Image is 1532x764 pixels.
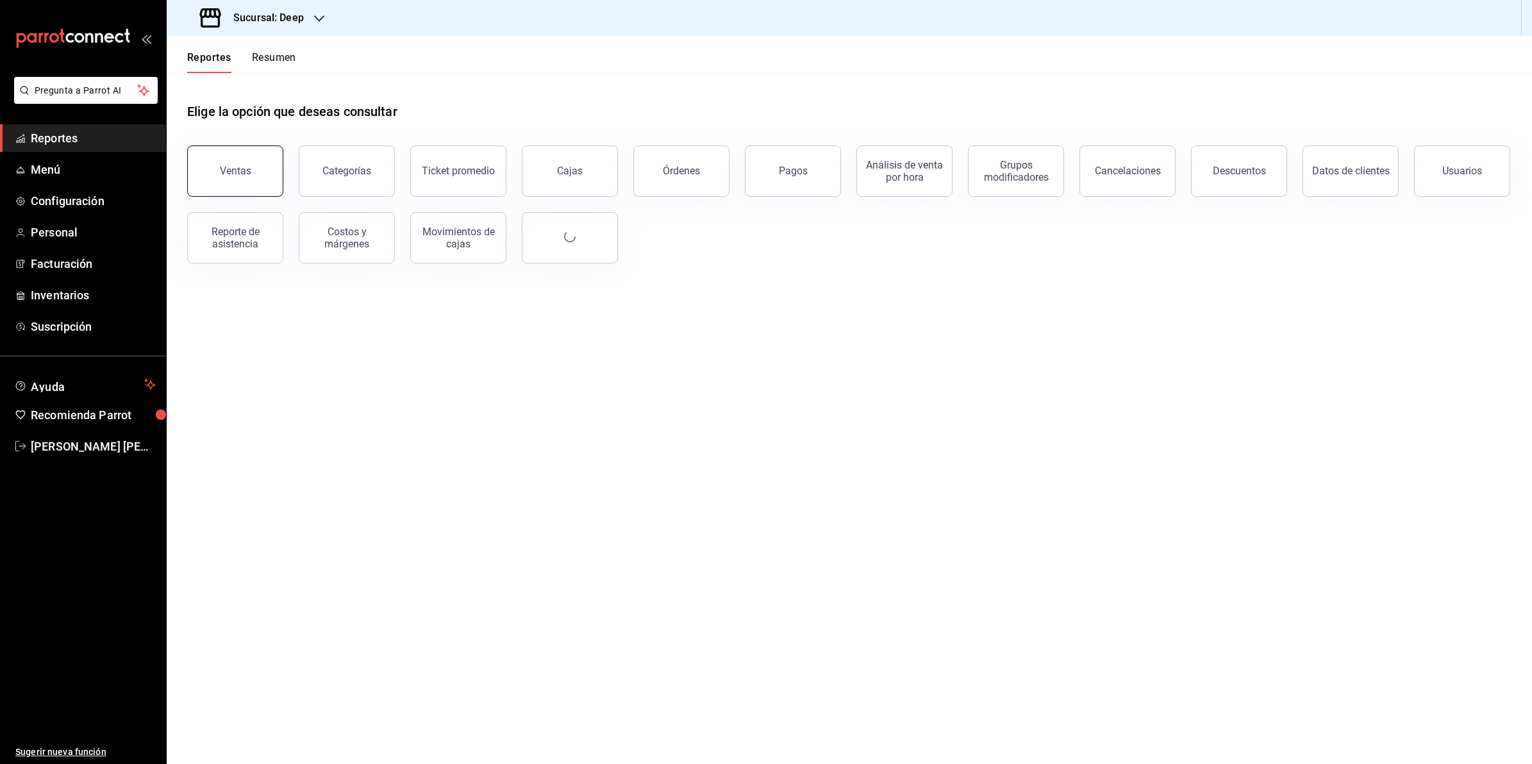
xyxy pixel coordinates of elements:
button: Cajas [522,145,618,197]
span: Sugerir nueva función [15,745,156,759]
button: Análisis de venta por hora [856,145,953,197]
button: Categorías [299,145,395,197]
button: Costos y márgenes [299,212,395,263]
button: Cancelaciones [1079,145,1176,197]
div: Ventas [220,165,251,177]
div: Reporte de asistencia [196,226,275,250]
button: Usuarios [1414,145,1510,197]
div: Órdenes [663,165,700,177]
span: Facturación [31,255,156,272]
button: Grupos modificadores [968,145,1064,197]
span: Configuración [31,192,156,210]
div: Usuarios [1442,165,1482,177]
span: [PERSON_NAME] [PERSON_NAME] [31,438,156,455]
span: Inventarios [31,286,156,304]
span: Pregunta a Parrot AI [35,84,138,97]
span: Reportes [31,129,156,147]
button: Pregunta a Parrot AI [14,77,158,104]
div: Cajas [557,165,583,177]
button: Pagos [745,145,841,197]
h3: Sucursal: Deep [223,10,304,26]
span: Personal [31,224,156,241]
span: Suscripción [31,318,156,335]
button: Datos de clientes [1303,145,1399,197]
div: Ticket promedio [422,165,495,177]
div: Descuentos [1213,165,1266,177]
button: Ticket promedio [410,145,506,197]
div: Categorías [322,165,371,177]
button: Movimientos de cajas [410,212,506,263]
div: Grupos modificadores [976,159,1056,183]
button: Descuentos [1191,145,1287,197]
button: Órdenes [633,145,729,197]
button: Resumen [252,51,296,73]
span: Recomienda Parrot [31,406,156,424]
span: Ayuda [31,377,139,392]
div: navigation tabs [187,51,296,73]
button: Reporte de asistencia [187,212,283,263]
a: Pregunta a Parrot AI [9,93,158,106]
div: Costos y márgenes [307,226,387,250]
div: Cancelaciones [1095,165,1161,177]
button: Ventas [187,145,283,197]
div: Análisis de venta por hora [865,159,944,183]
span: Menú [31,161,156,178]
div: Pagos [779,165,808,177]
h1: Elige la opción que deseas consultar [187,102,397,121]
button: Reportes [187,51,231,73]
button: open_drawer_menu [141,33,151,44]
div: Datos de clientes [1312,165,1390,177]
div: Movimientos de cajas [419,226,498,250]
